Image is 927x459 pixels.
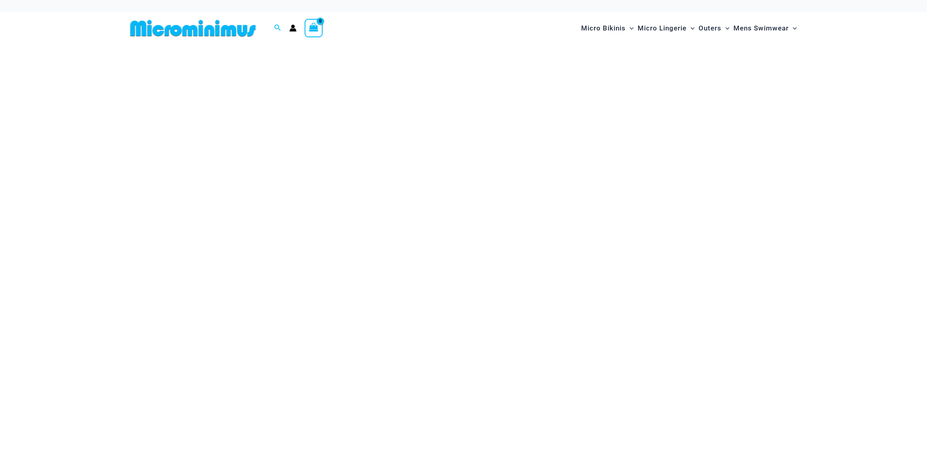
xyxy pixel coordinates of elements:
span: Mens Swimwear [733,18,789,38]
a: OutersMenu ToggleMenu Toggle [697,16,731,40]
span: Menu Toggle [626,18,634,38]
span: Menu Toggle [789,18,797,38]
nav: Site Navigation [578,15,800,42]
a: Mens SwimwearMenu ToggleMenu Toggle [731,16,799,40]
span: Menu Toggle [687,18,695,38]
span: Micro Bikinis [581,18,626,38]
span: Menu Toggle [721,18,729,38]
span: Micro Lingerie [638,18,687,38]
span: Outers [699,18,721,38]
a: View Shopping Cart, empty [305,19,323,37]
img: MM SHOP LOGO FLAT [127,19,259,37]
a: Account icon link [289,24,297,32]
a: Micro LingerieMenu ToggleMenu Toggle [636,16,697,40]
a: Micro BikinisMenu ToggleMenu Toggle [579,16,636,40]
a: Search icon link [274,23,281,33]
